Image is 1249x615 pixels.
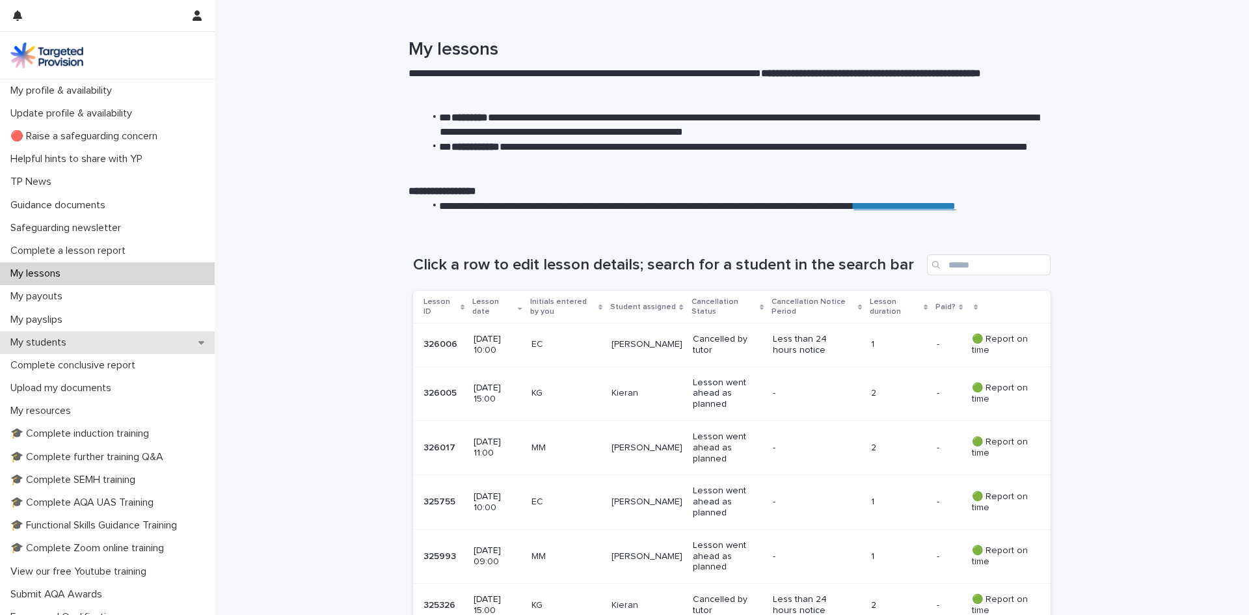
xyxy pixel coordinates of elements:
[5,85,122,97] p: My profile & availability
[972,334,1030,356] p: 🟢 Report on time
[5,497,164,509] p: 🎓 Complete AQA UAS Training
[5,176,62,188] p: TP News
[5,290,73,303] p: My payouts
[5,519,187,532] p: 🎓 Functional Skills Guidance Training
[5,267,71,280] p: My lessons
[474,545,521,567] p: [DATE] 09:00
[773,388,845,399] p: -
[871,600,926,611] p: 2
[871,339,926,350] p: 1
[409,39,1046,61] h1: My lessons
[531,388,602,399] p: KG
[693,485,762,518] p: Lesson went ahead as planned
[531,443,602,454] p: MM
[423,295,457,319] p: Lesson ID
[474,491,521,513] p: [DATE] 10:00
[472,295,515,319] p: Lesson date
[5,474,146,486] p: 🎓 Complete SEMH training
[773,497,845,508] p: -
[772,295,855,319] p: Cancellation Notice Period
[5,566,157,578] p: View our free Youtube training
[423,597,458,611] p: 325326
[5,107,142,120] p: Update profile & availability
[5,428,159,440] p: 🎓 Complete induction training
[423,385,459,399] p: 326005
[927,254,1051,275] input: Search
[773,551,845,562] p: -
[611,388,682,399] p: Kieran
[773,443,845,454] p: -
[611,339,682,350] p: [PERSON_NAME]
[413,323,1051,367] tr: 326006326006 [DATE] 10:00EC[PERSON_NAME]Cancelled by tutorLess than 24 hours notice1-- 🟢 Report o...
[5,153,153,165] p: Helpful hints to share with YP
[474,437,521,459] p: [DATE] 11:00
[693,540,762,573] p: Lesson went ahead as planned
[610,300,676,314] p: Student assigned
[423,494,458,508] p: 325755
[937,597,942,611] p: -
[611,600,682,611] p: Kieran
[871,497,926,508] p: 1
[871,388,926,399] p: 2
[870,295,920,319] p: Lesson duration
[5,382,122,394] p: Upload my documents
[531,497,602,508] p: EC
[10,42,83,68] img: M5nRWzHhSzIhMunXDL62
[972,545,1030,567] p: 🟢 Report on time
[5,588,113,601] p: Submit AQA Awards
[423,336,460,350] p: 326006
[531,551,602,562] p: MM
[5,542,174,554] p: 🎓 Complete Zoom online training
[5,314,73,326] p: My payslips
[871,551,926,562] p: 1
[693,377,762,410] p: Lesson went ahead as planned
[5,405,81,417] p: My resources
[871,443,926,454] p: 2
[611,551,682,562] p: [PERSON_NAME]
[413,475,1051,529] tr: 325755325755 [DATE] 10:00EC[PERSON_NAME]Lesson went ahead as planned-1-- 🟢 Report on time
[5,336,77,349] p: My students
[5,130,168,143] p: 🔴 Raise a safeguarding concern
[937,549,942,562] p: -
[693,334,762,356] p: Cancelled by tutor
[937,336,942,350] p: -
[937,385,942,399] p: -
[937,440,942,454] p: -
[474,383,521,405] p: [DATE] 15:00
[413,256,922,275] h1: Click a row to edit lesson details; search for a student in the search bar
[972,437,1030,459] p: 🟢 Report on time
[773,334,845,356] p: Less than 24 hours notice
[972,491,1030,513] p: 🟢 Report on time
[935,300,956,314] p: Paid?
[413,366,1051,420] tr: 326005326005 [DATE] 15:00KGKieranLesson went ahead as planned-2-- 🟢 Report on time
[413,421,1051,475] tr: 326017326017 [DATE] 11:00MM[PERSON_NAME]Lesson went ahead as planned-2-- 🟢 Report on time
[423,440,458,454] p: 326017
[972,383,1030,405] p: 🟢 Report on time
[5,222,131,234] p: Safeguarding newsletter
[937,494,942,508] p: -
[611,497,682,508] p: [PERSON_NAME]
[611,443,682,454] p: [PERSON_NAME]
[530,295,596,319] p: Initials entered by you
[474,334,521,356] p: [DATE] 10:00
[5,359,146,372] p: Complete conclusive report
[692,295,757,319] p: Cancellation Status
[531,339,602,350] p: EC
[5,245,136,257] p: Complete a lesson report
[531,600,602,611] p: KG
[5,199,116,212] p: Guidance documents
[5,451,174,463] p: 🎓 Complete further training Q&A
[693,431,762,464] p: Lesson went ahead as planned
[413,529,1051,583] tr: 325993325993 [DATE] 09:00MM[PERSON_NAME]Lesson went ahead as planned-1-- 🟢 Report on time
[423,549,459,562] p: 325993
